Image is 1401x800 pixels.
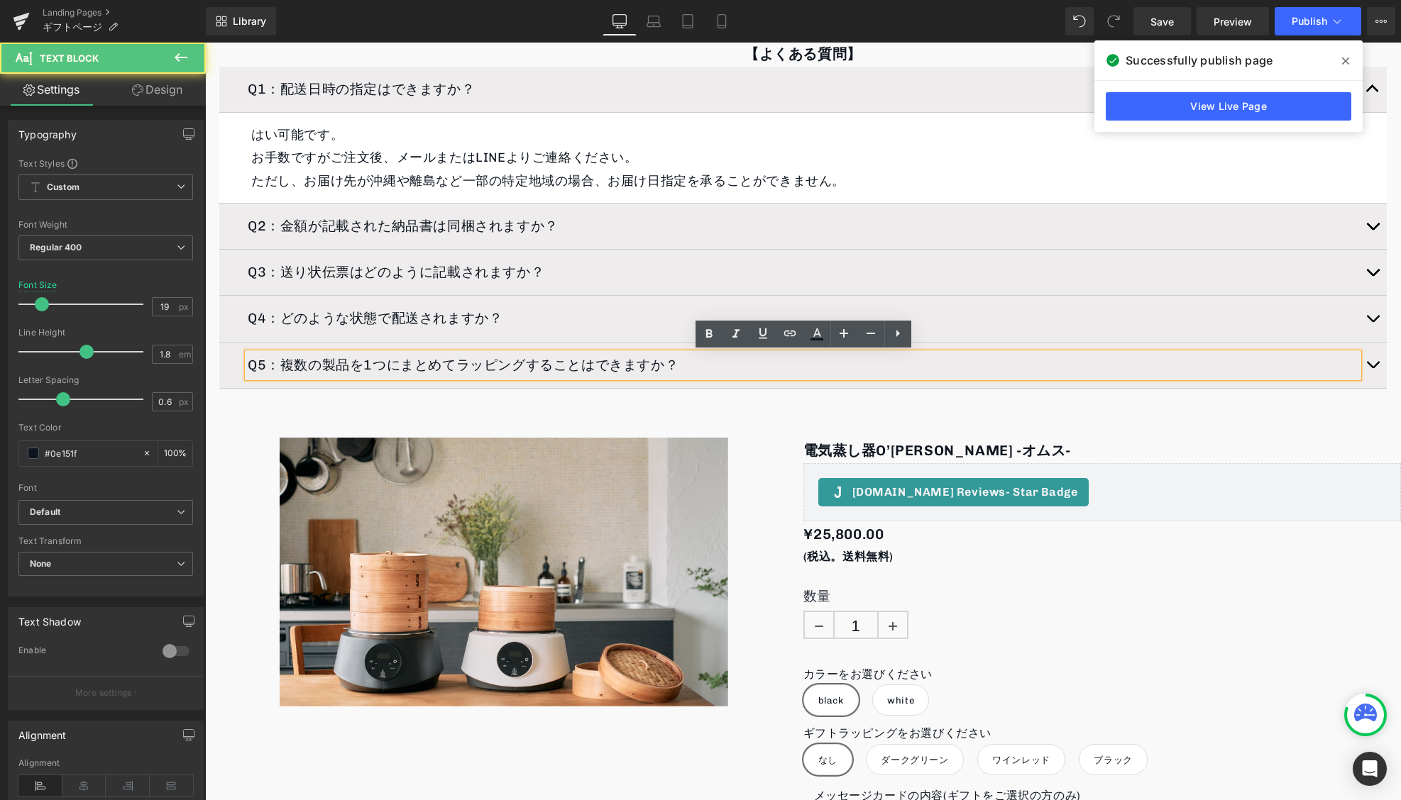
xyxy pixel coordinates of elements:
[43,172,1153,196] p: Q2：金額が記載された納品書は同梱されますか？
[1065,7,1094,35] button: Undo
[613,702,632,732] span: なし
[1106,92,1351,121] a: View Live Page
[598,507,688,521] strong: (
[75,267,298,284] span: どのような状態で配送されますか？
[613,643,639,672] span: black
[18,328,193,338] div: Line Height
[598,625,1197,642] label: カラーをお選びください
[75,687,132,699] p: More settings
[233,15,266,28] span: Library
[45,445,136,461] input: Color
[18,121,77,140] div: Typography
[18,645,148,660] div: Enable
[43,311,1153,335] p: Q5：
[1197,7,1269,35] a: Preview
[676,702,743,732] span: ダークグリーン
[18,758,193,768] div: Alignment
[787,702,845,732] span: ワインレッド
[539,3,656,20] span: 【よくある質問】
[18,280,57,290] div: Font Size
[43,7,206,18] a: Landing Pages
[30,242,82,252] b: Regular 400
[1099,7,1128,35] button: Redo
[18,608,81,628] div: Text Shadow
[598,399,867,416] strong: 電気蒸し器O’[PERSON_NAME] -オムス-
[647,441,873,458] span: [DOMAIN_NAME] Reviews
[9,676,203,709] button: More settings
[598,546,1197,569] label: 数量
[801,443,872,456] span: - Star Badge
[1292,16,1327,27] span: Publish
[1275,7,1361,35] button: Publish
[75,314,473,330] span: 複数の製品を1つにまとめてラッピングすることはできますか？
[40,52,99,64] span: Text Block
[671,7,705,35] a: Tablet
[46,127,1150,150] p: ただし、お届け先が沖縄や離島など一部の特定地域の場合、お届け日指定を承ることができません。
[1214,14,1252,29] span: Preview
[179,350,191,359] span: em
[637,7,671,35] a: Laptop
[43,21,102,33] span: ギフトページ
[75,395,523,664] img: 電気蒸し器O’MUSU -オムス- 3営業日以内に発送
[206,7,276,35] a: New Library
[705,7,739,35] a: Mobile
[43,218,1153,242] p: Q3：送り状伝票はどのように記載されますか？
[18,483,193,493] div: Font
[1367,7,1395,35] button: More
[43,35,1153,59] p: Q1：配送日時の指定はできますか？
[598,684,1197,701] label: ギフトラッピングをお選びください
[602,507,688,521] span: 税込。送料無料)
[1353,752,1387,786] div: Open Intercom Messenger
[47,182,79,194] b: Custom
[158,441,192,466] div: %
[609,743,1186,764] p: メッセージカードの内容(ギフトをご選択の方のみ)
[179,397,191,406] span: px
[46,81,1150,104] p: はい可能です。
[18,423,193,433] div: Text Color
[889,702,927,732] span: ブラック
[18,375,193,385] div: Letter Spacing
[598,479,679,504] span: ¥25,800.00
[18,220,193,230] div: Font Weight
[682,643,709,672] span: white
[30,558,52,569] b: None
[30,506,60,518] i: Default
[1126,52,1273,69] span: Successfully publish page
[18,536,193,546] div: Text Transform
[43,264,1153,288] p: Q4：
[179,302,191,311] span: px
[106,74,209,106] a: Design
[603,7,637,35] a: Desktop
[46,104,1150,126] p: お手数ですがご注文後、メールまたはLINEよりご連絡ください。
[18,721,67,741] div: Alignment
[18,157,193,169] div: Text Styles
[1150,14,1174,29] span: Save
